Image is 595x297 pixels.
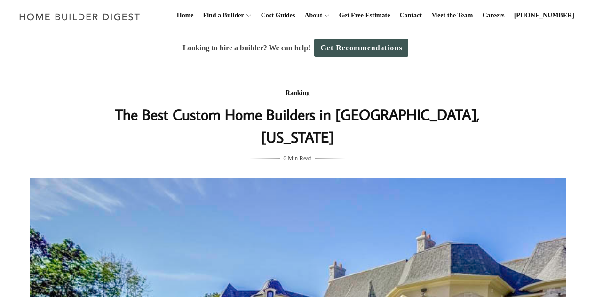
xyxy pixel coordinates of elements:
a: Find a Builder [199,0,244,31]
a: Ranking [286,89,309,96]
a: [PHONE_NUMBER] [510,0,578,31]
a: About [301,0,322,31]
a: Meet the Team [428,0,477,31]
span: 6 Min Read [283,153,311,163]
a: Get Free Estimate [335,0,394,31]
a: Cost Guides [257,0,299,31]
a: Home [173,0,198,31]
h1: The Best Custom Home Builders in [GEOGRAPHIC_DATA], [US_STATE] [110,103,485,148]
a: Contact [396,0,425,31]
a: Get Recommendations [314,39,408,57]
a: Careers [479,0,508,31]
img: Home Builder Digest [15,8,144,26]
